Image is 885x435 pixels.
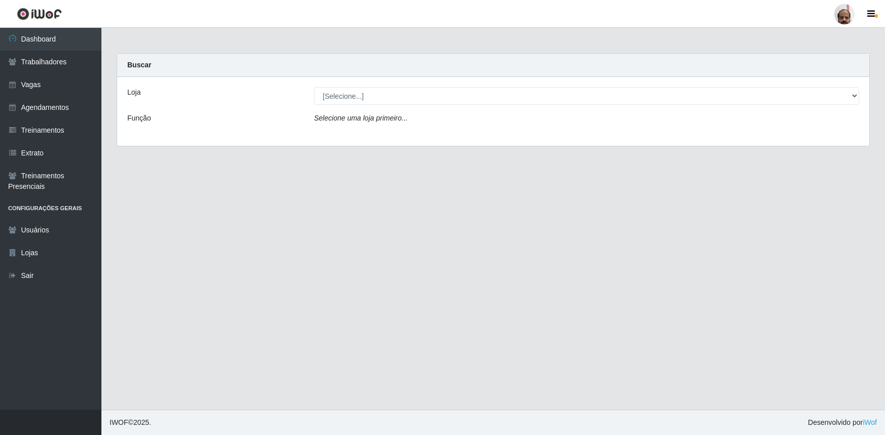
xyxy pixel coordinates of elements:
[808,417,877,428] span: Desenvolvido por
[127,87,140,98] label: Loja
[127,61,151,69] strong: Buscar
[17,8,62,20] img: CoreUI Logo
[127,113,151,124] label: Função
[863,418,877,426] a: iWof
[314,114,407,122] i: Selecione uma loja primeiro...
[110,418,128,426] span: IWOF
[110,417,151,428] span: © 2025 .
